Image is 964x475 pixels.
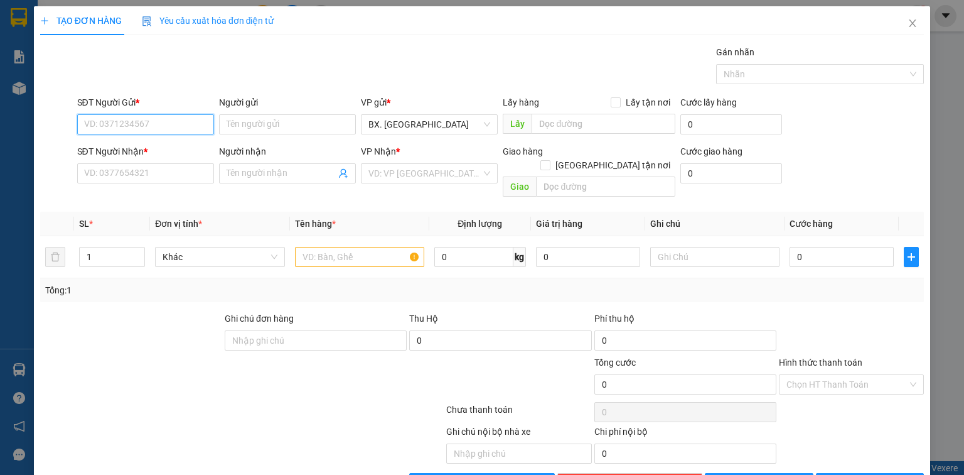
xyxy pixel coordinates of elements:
span: TẠO ĐƠN HÀNG [40,16,122,26]
span: Tên hàng [295,219,336,229]
input: 0 [536,247,640,267]
label: Ghi chú đơn hàng [225,314,294,324]
span: VP Nhận [361,146,396,156]
span: Thu Hộ [409,314,438,324]
div: SĐT Người Nhận [77,145,214,158]
span: SL [79,219,89,229]
div: Chi phí nội bộ [594,425,776,444]
span: Định lượng [458,219,502,229]
input: Dọc đường [536,177,675,197]
input: Ghi Chú [650,247,779,267]
img: icon [142,16,152,26]
label: Cước lấy hàng [680,97,737,107]
span: Cước hàng [790,219,833,229]
span: Đơn vị tính [155,219,202,229]
input: Nhập ghi chú [446,444,591,464]
span: Giao [503,177,536,197]
div: Tổng: 1 [45,283,373,297]
div: Người nhận [219,145,356,158]
div: Ghi chú nội bộ nhà xe [446,425,591,444]
div: SĐT Người Gửi [77,96,214,109]
span: Giá trị hàng [536,219,582,229]
button: Close [895,6,930,41]
div: Người gửi [219,96,356,109]
div: VP gửi [361,96,498,109]
span: [GEOGRAPHIC_DATA] tận nơi [550,158,675,172]
span: plus [40,16,49,25]
input: VD: Bàn, Ghế [295,247,424,267]
span: Lấy hàng [503,97,539,107]
input: Ghi chú đơn hàng [225,330,407,351]
span: Lấy [503,114,532,134]
span: user-add [338,168,348,178]
input: Cước giao hàng [680,163,782,183]
span: Lấy tận nơi [621,96,675,109]
span: Yêu cầu xuất hóa đơn điện tử [142,16,274,26]
input: Dọc đường [532,114,675,134]
span: Khác [163,248,277,266]
button: delete [45,247,65,267]
span: close [908,18,918,28]
div: Chưa thanh toán [445,403,592,425]
span: plus [904,252,918,262]
button: plus [904,247,919,267]
th: Ghi chú [645,212,785,236]
label: Gán nhãn [716,47,754,57]
input: Cước lấy hàng [680,114,782,134]
div: Phí thu hộ [594,312,776,330]
label: Hình thức thanh toán [779,358,862,368]
label: Cước giao hàng [680,146,742,156]
span: BX. Ninh Sơn [368,115,490,134]
span: Tổng cước [594,358,636,368]
span: Giao hàng [503,146,543,156]
span: kg [513,247,526,267]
